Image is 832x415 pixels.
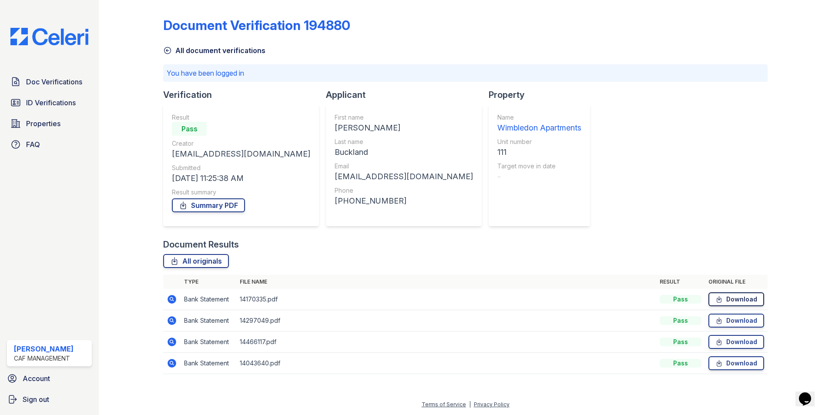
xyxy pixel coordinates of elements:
[656,275,705,289] th: Result
[172,188,310,197] div: Result summary
[474,401,510,408] a: Privacy Policy
[497,113,581,122] div: Name
[236,310,656,331] td: 14297049.pdf
[335,146,473,158] div: Buckland
[7,136,92,153] a: FAQ
[708,314,764,328] a: Download
[497,122,581,134] div: Wimbledon Apartments
[3,391,95,408] a: Sign out
[236,289,656,310] td: 14170335.pdf
[181,310,236,331] td: Bank Statement
[335,195,473,207] div: [PHONE_NUMBER]
[335,186,473,195] div: Phone
[167,68,764,78] p: You have been logged in
[14,354,74,363] div: CAF Management
[236,353,656,374] td: 14043640.pdf
[236,275,656,289] th: File name
[181,275,236,289] th: Type
[163,254,229,268] a: All originals
[163,17,350,33] div: Document Verification 194880
[326,89,489,101] div: Applicant
[497,162,581,171] div: Target move in date
[708,335,764,349] a: Download
[497,146,581,158] div: 111
[236,331,656,353] td: 14466117.pdf
[705,275,768,289] th: Original file
[172,172,310,184] div: [DATE] 11:25:38 AM
[795,380,823,406] iframe: chat widget
[335,137,473,146] div: Last name
[660,295,701,304] div: Pass
[26,97,76,108] span: ID Verifications
[26,77,82,87] span: Doc Verifications
[163,238,239,251] div: Document Results
[172,148,310,160] div: [EMAIL_ADDRESS][DOMAIN_NAME]
[172,198,245,212] a: Summary PDF
[708,292,764,306] a: Download
[335,171,473,183] div: [EMAIL_ADDRESS][DOMAIN_NAME]
[172,122,207,136] div: Pass
[660,338,701,346] div: Pass
[172,139,310,148] div: Creator
[172,113,310,122] div: Result
[3,370,95,387] a: Account
[172,164,310,172] div: Submitted
[7,94,92,111] a: ID Verifications
[163,89,326,101] div: Verification
[14,344,74,354] div: [PERSON_NAME]
[163,45,265,56] a: All document verifications
[660,316,701,325] div: Pass
[3,28,95,45] img: CE_Logo_Blue-a8612792a0a2168367f1c8372b55b34899dd931a85d93a1a3d3e32e68fde9ad4.png
[26,118,60,129] span: Properties
[181,353,236,374] td: Bank Statement
[497,171,581,183] div: -
[7,115,92,132] a: Properties
[23,394,49,405] span: Sign out
[708,356,764,370] a: Download
[422,401,466,408] a: Terms of Service
[335,122,473,134] div: [PERSON_NAME]
[489,89,597,101] div: Property
[497,137,581,146] div: Unit number
[26,139,40,150] span: FAQ
[335,162,473,171] div: Email
[181,331,236,353] td: Bank Statement
[181,289,236,310] td: Bank Statement
[469,401,471,408] div: |
[7,73,92,90] a: Doc Verifications
[660,359,701,368] div: Pass
[23,373,50,384] span: Account
[335,113,473,122] div: First name
[497,113,581,134] a: Name Wimbledon Apartments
